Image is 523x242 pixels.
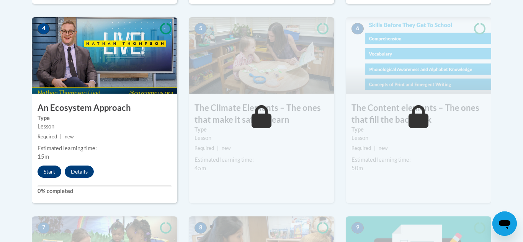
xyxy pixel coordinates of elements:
[38,122,172,131] div: Lesson
[194,125,329,134] label: Type
[194,222,207,234] span: 8
[65,166,94,178] button: Details
[351,222,364,234] span: 9
[194,23,207,34] span: 5
[492,211,517,236] iframe: Button to launch messaging window
[379,145,388,151] span: new
[189,17,334,94] img: Course Image
[194,145,214,151] span: Required
[38,114,172,122] label: Type
[38,134,57,140] span: Required
[346,17,491,94] img: Course Image
[351,125,485,134] label: Type
[38,144,172,153] div: Estimated learning time:
[32,102,177,114] h3: An Ecosystem Approach
[374,145,376,151] span: |
[217,145,219,151] span: |
[38,222,50,234] span: 7
[351,156,485,164] div: Estimated learning time:
[351,145,371,151] span: Required
[351,23,364,34] span: 6
[351,165,363,171] span: 50m
[194,134,329,142] div: Lesson
[65,134,74,140] span: new
[32,17,177,94] img: Course Image
[222,145,231,151] span: new
[38,23,50,34] span: 4
[351,134,485,142] div: Lesson
[38,153,49,160] span: 15m
[38,166,61,178] button: Start
[38,187,172,195] label: 0% completed
[194,165,206,171] span: 45m
[189,102,334,126] h3: The Climate Elements – The ones that make it safe to learn
[194,156,329,164] div: Estimated learning time:
[60,134,62,140] span: |
[346,102,491,126] h3: The Content elements – The ones that fill the backpack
